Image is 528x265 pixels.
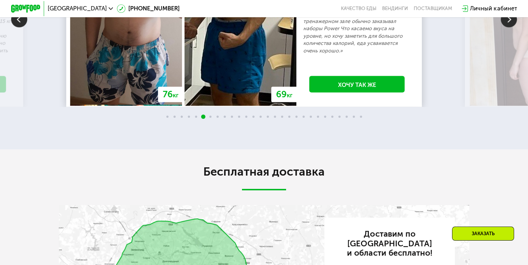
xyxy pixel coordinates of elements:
[470,4,517,13] div: Личный кабинет
[117,4,180,13] a: [PHONE_NUMBER]
[173,92,179,99] span: кг
[382,6,408,11] a: Вендинги
[48,6,107,11] span: [GEOGRAPHIC_DATA]
[158,87,184,102] div: 76
[271,87,298,102] div: 69
[287,92,292,99] span: кг
[59,164,470,179] h2: Бесплатная доставка
[11,11,27,28] img: Slide left
[303,10,411,55] p: «2-3 полноценные тренировки в неделю в тренажерном зале обычно заказывал наборы Power Что касаемо...
[501,11,517,28] img: Slide right
[337,229,442,258] h3: Доставим по [GEOGRAPHIC_DATA] и области бесплатно!
[452,227,514,241] div: Заказать
[341,6,376,11] a: Качество еды
[309,76,405,93] a: Хочу так же
[414,6,452,11] div: поставщикам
